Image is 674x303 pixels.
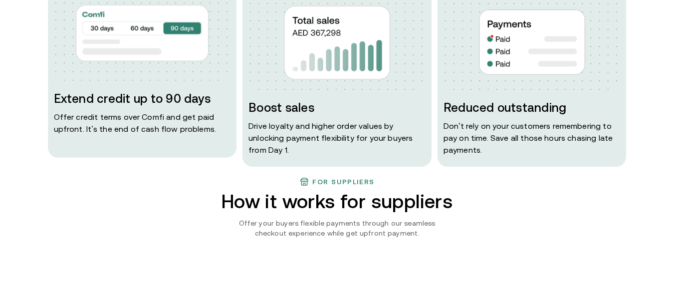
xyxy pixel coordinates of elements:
img: img [479,9,585,75]
h3: For suppliers [312,178,375,186]
h2: How it works for suppliers [192,191,482,212]
p: Offer your buyers flexible payments through our seamless checkout experience while get upfront pa... [224,218,450,238]
p: Don ' t rely on your customers remembering to pay on time. Save all those hours chasing late paym... [444,120,621,156]
h3: Boost sales [248,99,426,115]
img: img [284,5,390,79]
p: Drive loyalty and higher order values by unlocking payment flexibility for your buyers from Day 1. [248,119,426,155]
h3: Extend credit up to 90 days [54,90,231,106]
h3: Reduced outstanding [444,100,621,116]
p: Offer credit terms over Comfi and get paid upfront. It’s the end of cash flow problems. [54,110,231,134]
img: finance [299,177,309,187]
